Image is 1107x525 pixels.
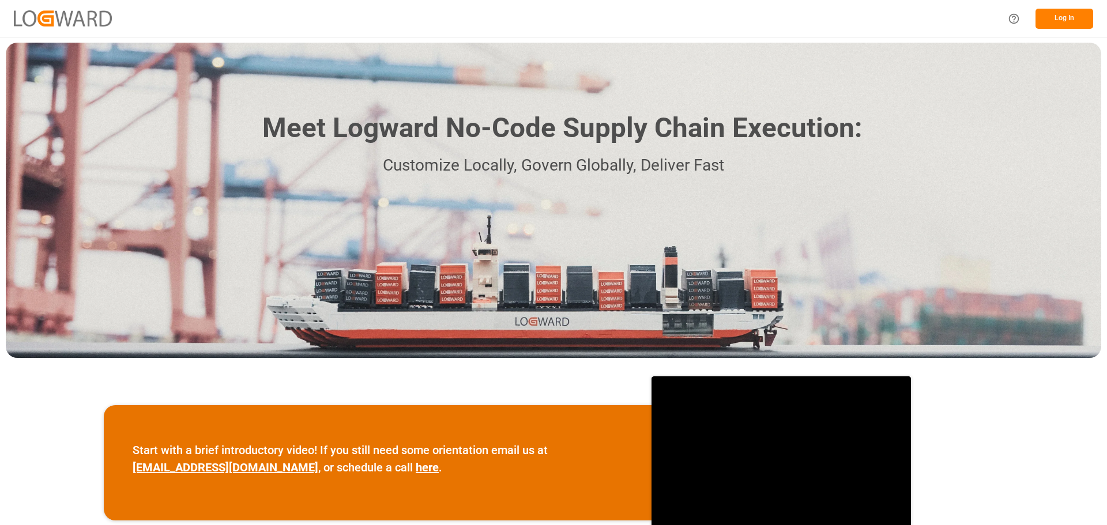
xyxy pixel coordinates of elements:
[262,108,862,149] h1: Meet Logward No-Code Supply Chain Execution:
[416,460,439,474] a: here
[14,10,112,26] img: Logward_new_orange.png
[133,460,318,474] a: [EMAIL_ADDRESS][DOMAIN_NAME]
[1001,6,1027,32] button: Help Center
[133,441,623,476] p: Start with a brief introductory video! If you still need some orientation email us at , or schedu...
[245,153,862,179] p: Customize Locally, Govern Globally, Deliver Fast
[1036,9,1093,29] button: Log In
